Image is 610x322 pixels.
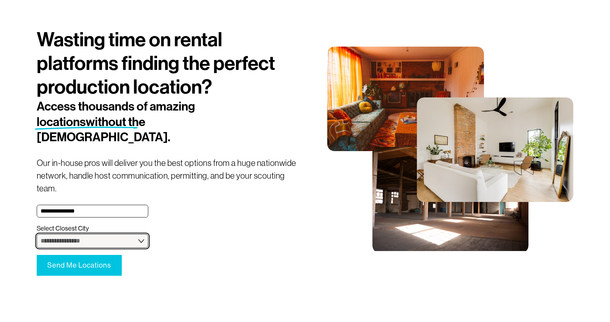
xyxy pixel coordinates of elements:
span: Send Me Locations [47,261,111,269]
h2: Access thousands of amazing locations [37,99,261,145]
select: Select Closest City [37,234,149,248]
p: Our in-house pros will deliver you the best options from a huge nationwide network, handle host c... [37,157,305,195]
span: without the [DEMOGRAPHIC_DATA]. [37,115,171,145]
button: Send Me LocationsSend Me Locations [37,255,122,276]
h1: Wasting time on rental platforms finding the perfect production location? [37,28,305,99]
span: Select Closest City [37,225,89,233]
